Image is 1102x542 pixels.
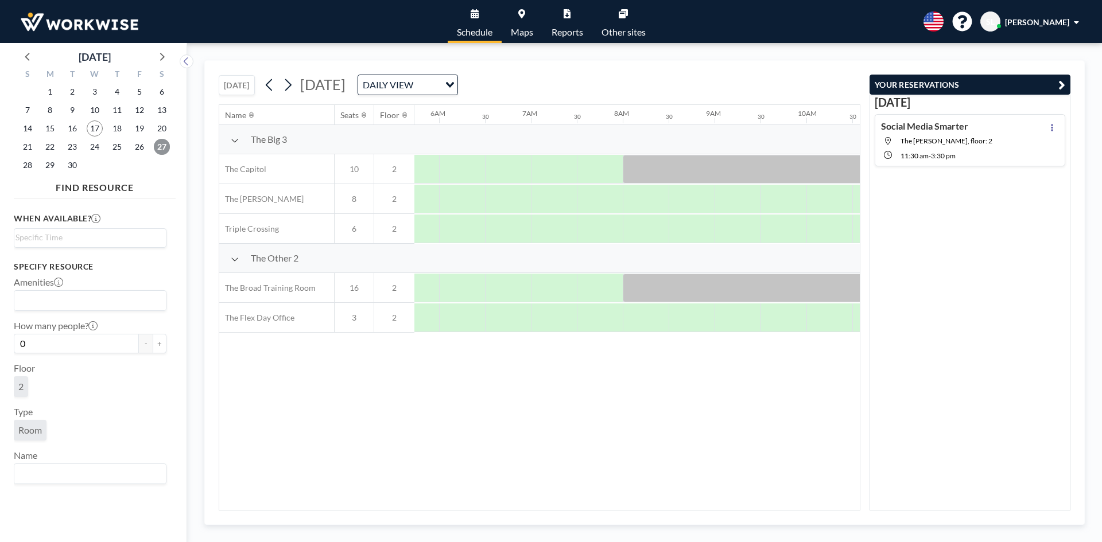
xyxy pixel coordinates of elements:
[64,157,80,173] span: Tuesday, September 30, 2025
[219,224,279,234] span: Triple Crossing
[482,113,489,120] div: 30
[42,84,58,100] span: Monday, September 1, 2025
[154,120,170,137] span: Saturday, September 20, 2025
[374,283,414,293] span: 2
[511,28,533,37] span: Maps
[251,134,287,145] span: The Big 3
[64,102,80,118] span: Tuesday, September 9, 2025
[14,406,33,418] label: Type
[335,194,374,204] span: 8
[457,28,492,37] span: Schedule
[901,151,929,160] span: 11:30 AM
[131,139,148,155] span: Friday, September 26, 2025
[61,68,84,83] div: T
[14,450,37,461] label: Name
[42,120,58,137] span: Monday, September 15, 2025
[219,75,255,95] button: [DATE]
[14,276,63,288] label: Amenities
[798,109,817,118] div: 10AM
[225,110,246,120] div: Name
[666,113,673,120] div: 30
[758,113,765,120] div: 30
[14,229,166,246] div: Search for option
[614,109,629,118] div: 8AM
[109,120,125,137] span: Thursday, September 18, 2025
[20,157,36,173] span: Sunday, September 28, 2025
[64,139,80,155] span: Tuesday, September 23, 2025
[20,139,36,155] span: Sunday, September 21, 2025
[109,84,125,100] span: Thursday, September 4, 2025
[219,283,316,293] span: The Broad Training Room
[986,17,995,27] span: SL
[380,110,399,120] div: Floor
[131,120,148,137] span: Friday, September 19, 2025
[131,84,148,100] span: Friday, September 5, 2025
[335,313,374,323] span: 3
[154,139,170,155] span: Saturday, September 27, 2025
[251,252,298,264] span: The Other 2
[153,334,166,353] button: +
[931,151,956,160] span: 3:30 PM
[20,102,36,118] span: Sunday, September 7, 2025
[929,151,931,160] span: -
[79,49,111,65] div: [DATE]
[18,381,24,392] span: 2
[84,68,106,83] div: W
[20,120,36,137] span: Sunday, September 14, 2025
[14,177,176,193] h4: FIND RESOURCE
[15,466,160,481] input: Search for option
[14,362,35,374] label: Floor
[15,231,160,244] input: Search for option
[87,120,103,137] span: Wednesday, September 17, 2025
[15,293,160,308] input: Search for option
[64,84,80,100] span: Tuesday, September 2, 2025
[901,137,992,145] span: The James, floor: 2
[374,313,414,323] span: 2
[39,68,61,83] div: M
[106,68,128,83] div: T
[374,164,414,174] span: 2
[18,424,42,436] span: Room
[881,120,968,132] h4: Social Media Smarter
[335,164,374,174] span: 10
[849,113,856,120] div: 30
[42,139,58,155] span: Monday, September 22, 2025
[42,102,58,118] span: Monday, September 8, 2025
[14,262,166,272] h3: Specify resource
[552,28,583,37] span: Reports
[374,194,414,204] span: 2
[574,113,581,120] div: 30
[335,283,374,293] span: 16
[87,102,103,118] span: Wednesday, September 10, 2025
[602,28,646,37] span: Other sites
[1005,17,1069,27] span: [PERSON_NAME]
[340,110,359,120] div: Seats
[87,84,103,100] span: Wednesday, September 3, 2025
[154,102,170,118] span: Saturday, September 13, 2025
[300,76,346,93] span: [DATE]
[14,291,166,310] div: Search for option
[875,95,1065,110] h3: [DATE]
[87,139,103,155] span: Wednesday, September 24, 2025
[219,164,266,174] span: The Capitol
[64,120,80,137] span: Tuesday, September 16, 2025
[219,313,294,323] span: The Flex Day Office
[360,77,416,92] span: DAILY VIEW
[139,334,153,353] button: -
[109,139,125,155] span: Thursday, September 25, 2025
[430,109,445,118] div: 6AM
[131,102,148,118] span: Friday, September 12, 2025
[374,224,414,234] span: 2
[42,157,58,173] span: Monday, September 29, 2025
[358,75,457,95] div: Search for option
[18,10,141,33] img: organization-logo
[128,68,150,83] div: F
[417,77,439,92] input: Search for option
[109,102,125,118] span: Thursday, September 11, 2025
[14,320,98,332] label: How many people?
[150,68,173,83] div: S
[14,464,166,483] div: Search for option
[335,224,374,234] span: 6
[870,75,1070,95] button: YOUR RESERVATIONS
[219,194,304,204] span: The [PERSON_NAME]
